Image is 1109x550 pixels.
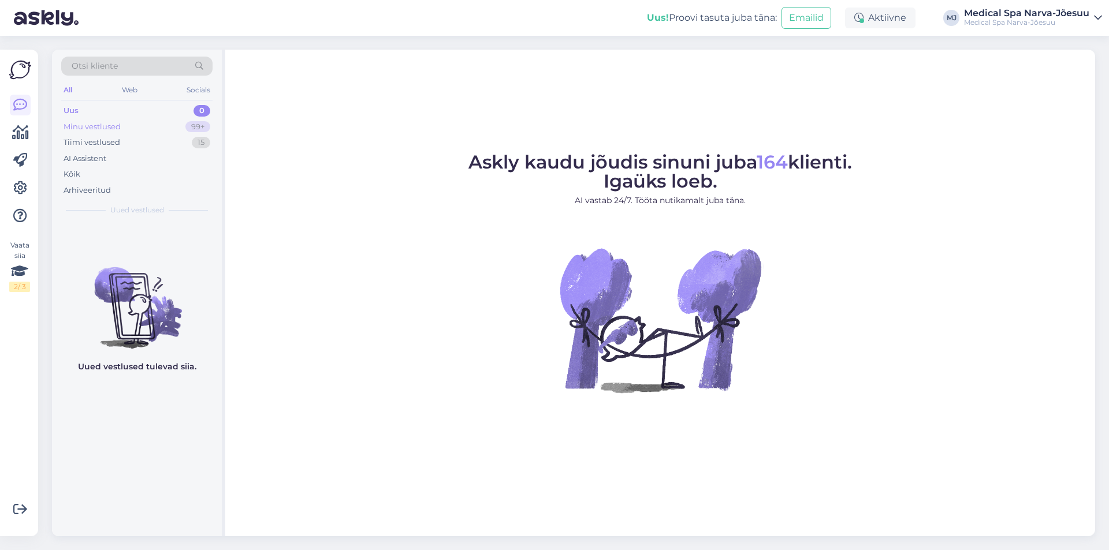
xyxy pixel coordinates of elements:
div: Web [120,83,140,98]
div: 99+ [185,121,210,133]
div: Proovi tasuta juba täna: [647,11,777,25]
div: Minu vestlused [64,121,121,133]
img: No chats [52,246,222,350]
div: Uus [64,105,79,117]
span: Uued vestlused [110,205,164,215]
p: Uued vestlused tulevad siia. [78,361,196,373]
div: Vaata siia [9,240,30,292]
div: AI Assistent [64,153,106,164]
img: No Chat active [556,216,764,424]
span: 164 [757,151,788,173]
div: Medical Spa Narva-Jõesuu [964,9,1089,18]
b: Uus! [647,12,669,23]
span: Otsi kliente [72,60,118,72]
button: Emailid [781,7,831,29]
div: Medical Spa Narva-Jõesuu [964,18,1089,27]
p: AI vastab 24/7. Tööta nutikamalt juba täna. [468,194,852,207]
div: 2 / 3 [9,282,30,292]
img: Askly Logo [9,59,31,81]
div: Arhiveeritud [64,185,111,196]
div: Kõik [64,169,80,180]
div: All [61,83,75,98]
div: MJ [943,10,959,26]
div: 15 [192,137,210,148]
div: 0 [193,105,210,117]
span: Askly kaudu jõudis sinuni juba klienti. Igaüks loeb. [468,151,852,192]
div: Tiimi vestlused [64,137,120,148]
div: Aktiivne [845,8,916,28]
a: Medical Spa Narva-JõesuuMedical Spa Narva-Jõesuu [964,9,1102,27]
div: Socials [184,83,213,98]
